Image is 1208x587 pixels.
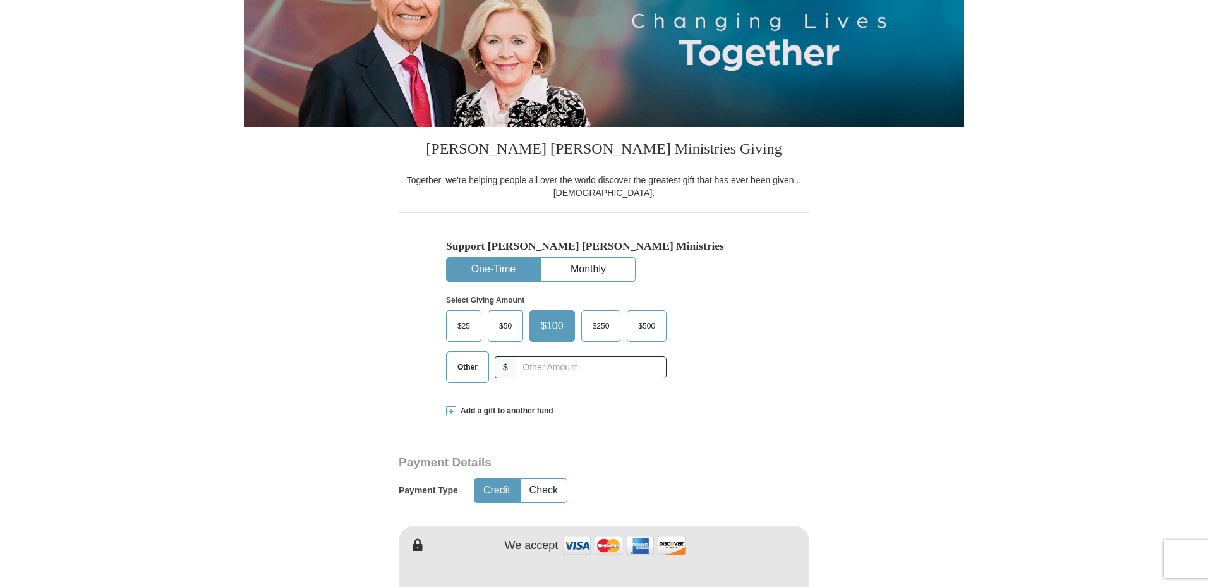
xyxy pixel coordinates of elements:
[493,317,518,336] span: $50
[505,539,559,553] h4: We accept
[399,174,809,199] div: Together, we're helping people all over the world discover the greatest gift that has ever been g...
[451,317,476,336] span: $25
[632,317,661,336] span: $500
[446,239,762,253] h5: Support [PERSON_NAME] [PERSON_NAME] Ministries
[474,479,519,502] button: Credit
[447,258,540,281] button: One-Time
[535,317,570,336] span: $100
[399,127,809,174] h3: [PERSON_NAME] [PERSON_NAME] Ministries Giving
[586,317,616,336] span: $250
[399,456,721,470] h3: Payment Details
[516,356,667,378] input: Other Amount
[561,532,687,559] img: credit cards accepted
[446,296,524,305] strong: Select Giving Amount
[451,358,484,377] span: Other
[399,485,458,496] h5: Payment Type
[521,479,567,502] button: Check
[495,356,516,378] span: $
[456,406,553,416] span: Add a gift to another fund
[541,258,635,281] button: Monthly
